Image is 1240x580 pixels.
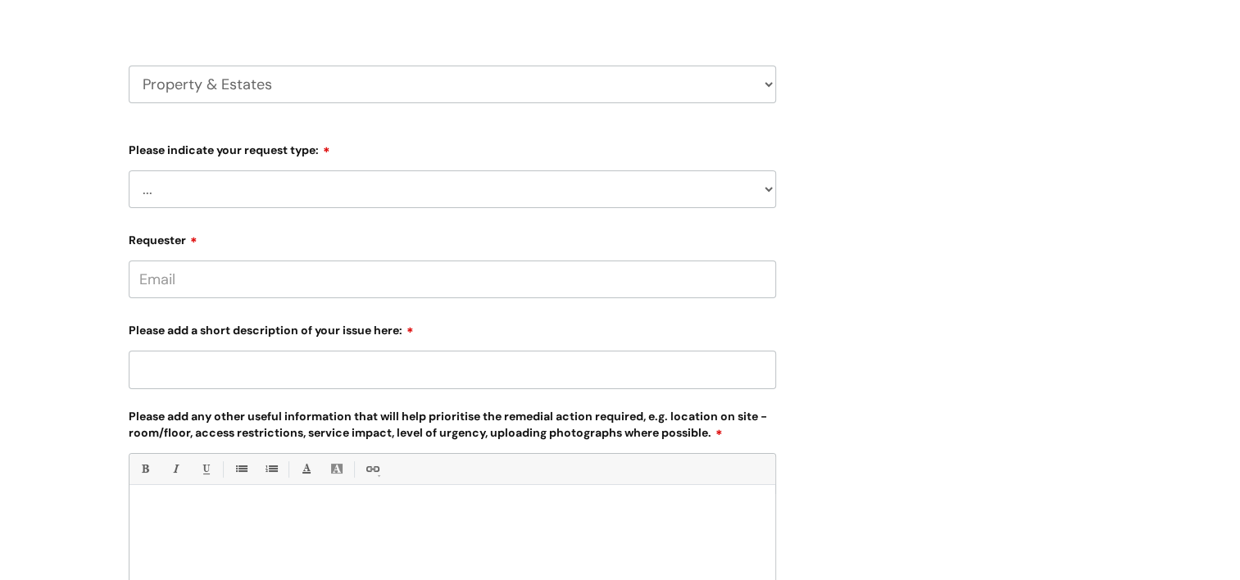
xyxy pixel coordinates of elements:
[261,459,281,479] a: 1. Ordered List (Ctrl-Shift-8)
[165,459,185,479] a: Italic (Ctrl-I)
[134,459,155,479] a: Bold (Ctrl-B)
[195,459,216,479] a: Underline(Ctrl-U)
[129,228,776,247] label: Requester
[129,138,776,157] label: Please indicate your request type:
[129,318,776,338] label: Please add a short description of your issue here:
[296,459,316,479] a: Font Color
[129,261,776,298] input: Email
[326,459,347,479] a: Back Color
[129,406,776,440] label: Please add any other useful information that will help prioritise the remedial action required, e...
[361,459,382,479] a: Link
[230,459,251,479] a: • Unordered List (Ctrl-Shift-7)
